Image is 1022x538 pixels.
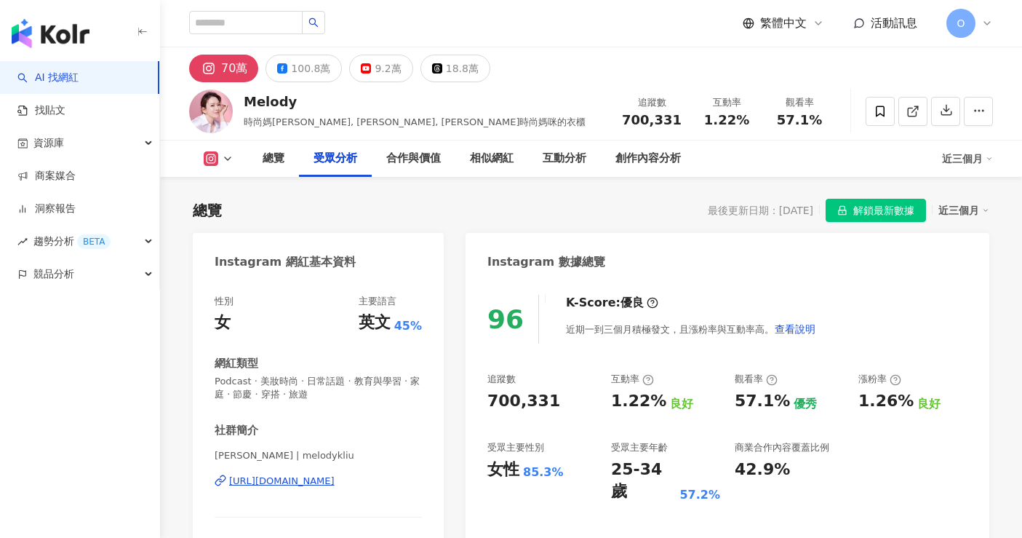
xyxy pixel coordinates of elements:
div: 25-34 歲 [611,459,676,504]
div: 700,331 [487,390,560,413]
span: rise [17,237,28,247]
div: 互動率 [611,373,654,386]
div: 受眾主要性別 [487,441,544,454]
span: 繁體中文 [760,15,807,31]
img: logo [12,19,89,48]
span: O [957,15,965,31]
div: 互動分析 [543,150,586,167]
div: 漲粉率 [858,373,901,386]
div: 受眾分析 [314,150,357,167]
div: 觀看率 [735,373,778,386]
button: 100.8萬 [266,55,342,82]
a: [URL][DOMAIN_NAME] [215,475,422,488]
span: 時尚媽[PERSON_NAME], [PERSON_NAME], [PERSON_NAME]時尚媽咪的衣櫃 [244,116,586,127]
div: 近期一到三個月積極發文，且漲粉率與互動率高。 [566,315,816,344]
button: 70萬 [189,55,258,82]
div: 1.26% [858,390,914,413]
div: 合作與價值 [386,150,441,167]
span: [PERSON_NAME] | melodykliu [215,449,422,462]
div: 商業合作內容覆蓋比例 [735,441,829,454]
a: 洞察報告 [17,202,76,216]
span: 趨勢分析 [33,225,111,258]
span: search [308,17,319,28]
span: 競品分析 [33,258,74,290]
span: 1.22% [704,113,749,127]
div: 優秀 [794,396,817,412]
div: K-Score : [566,295,658,311]
span: Podcast · 美妝時尚 · 日常話題 · 教育與學習 · 家庭 · 節慶 · 穿搭 · 旅遊 [215,375,422,401]
img: KOL Avatar [189,90,233,133]
button: 解鎖最新數據 [826,199,926,222]
span: 700,331 [622,112,682,127]
div: BETA [77,234,111,249]
div: 總覽 [193,200,222,221]
span: 解鎖最新數據 [853,199,914,223]
span: 45% [394,318,422,334]
div: 良好 [670,396,693,412]
div: 85.3% [523,464,564,480]
div: 最後更新日期：[DATE] [708,205,813,216]
div: 相似網紅 [470,150,514,167]
span: 資源庫 [33,127,64,159]
a: searchAI 找網紅 [17,71,79,85]
div: 近三個月 [938,201,989,220]
div: 女性 [487,459,519,481]
div: Instagram 網紅基本資料 [215,254,356,270]
div: 57.2% [679,487,720,503]
div: 9.2萬 [375,58,401,79]
a: 找貼文 [17,103,65,118]
a: 商案媒合 [17,169,76,183]
span: 57.1% [777,113,822,127]
span: lock [837,205,847,215]
div: 觀看率 [772,95,827,110]
div: 1.22% [611,390,666,413]
div: 96 [487,304,524,334]
span: 查看說明 [775,323,815,335]
div: 英文 [359,312,391,334]
div: 社群簡介 [215,423,258,438]
div: 42.9% [735,459,790,481]
button: 9.2萬 [349,55,412,82]
div: 良好 [917,396,941,412]
div: 57.1% [735,390,790,413]
div: 互動率 [699,95,754,110]
div: 100.8萬 [291,58,330,79]
div: 近三個月 [942,147,993,170]
div: 18.8萬 [446,58,479,79]
div: 網紅類型 [215,356,258,371]
div: 優良 [620,295,644,311]
div: 女 [215,312,231,334]
div: [URL][DOMAIN_NAME] [229,475,335,488]
div: 70萬 [221,58,247,79]
div: 創作內容分析 [615,150,681,167]
div: 追蹤數 [487,373,516,386]
span: 活動訊息 [871,16,917,30]
div: 受眾主要年齡 [611,441,668,454]
div: 性別 [215,295,233,308]
div: 主要語言 [359,295,396,308]
div: Instagram 數據總覽 [487,254,605,270]
div: Melody [244,92,586,111]
div: 總覽 [263,150,284,167]
div: 追蹤數 [622,95,682,110]
button: 查看說明 [774,315,816,344]
button: 18.8萬 [420,55,490,82]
